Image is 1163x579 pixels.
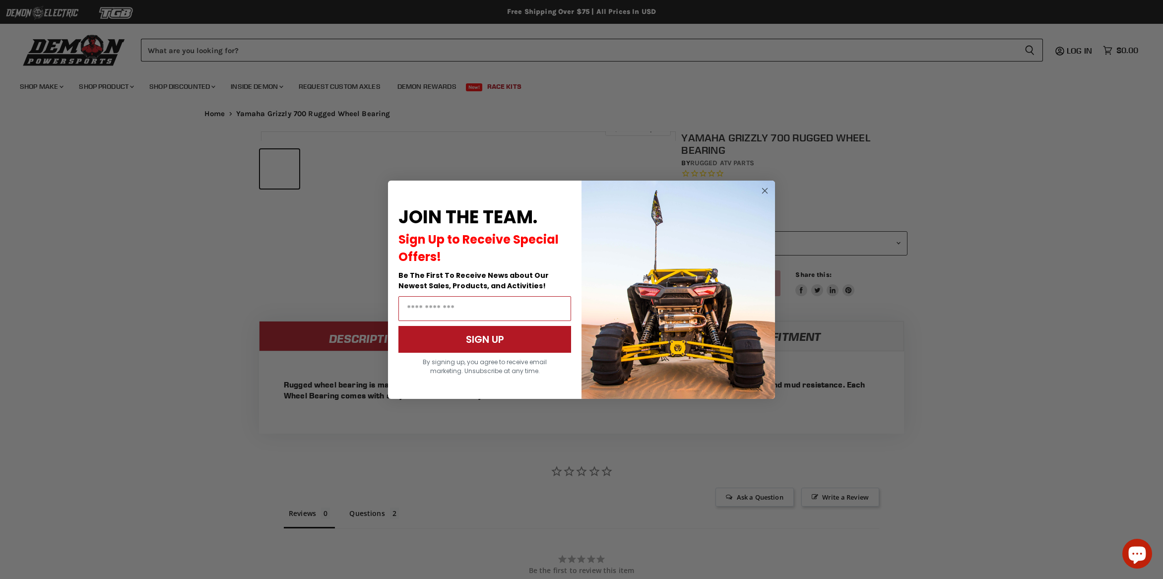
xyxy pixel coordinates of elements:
[1119,539,1155,571] inbox-online-store-chat: Shopify online store chat
[398,296,571,321] input: Email Address
[398,231,559,265] span: Sign Up to Receive Special Offers!
[759,185,771,197] button: Close dialog
[398,326,571,353] button: SIGN UP
[398,204,537,230] span: JOIN THE TEAM.
[398,270,549,291] span: Be The First To Receive News about Our Newest Sales, Products, and Activities!
[423,358,547,375] span: By signing up, you agree to receive email marketing. Unsubscribe at any time.
[581,181,775,399] img: a9095488-b6e7-41ba-879d-588abfab540b.jpeg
